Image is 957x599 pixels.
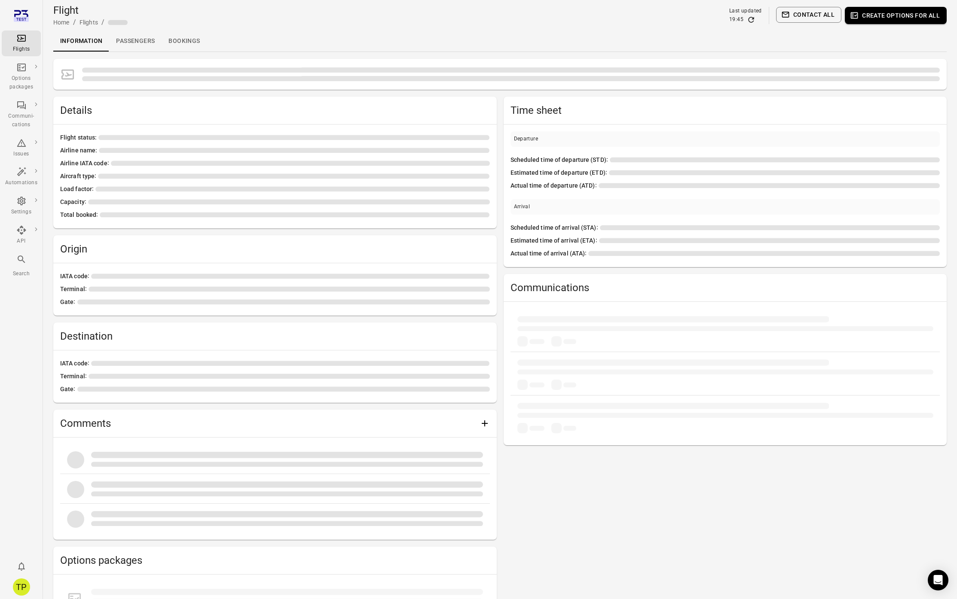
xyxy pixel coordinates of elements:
div: Local navigation [53,31,947,52]
div: Last updated [729,7,762,15]
div: Flights [5,45,37,54]
div: Issues [5,150,37,158]
a: API [2,222,41,248]
span: Capacity [60,198,88,207]
h2: Origin [60,242,490,256]
button: Add comment [476,415,493,432]
a: Bookings [162,31,207,52]
div: Search [5,270,37,278]
a: Home [53,19,70,26]
span: Actual time of departure (ATD) [511,181,599,191]
span: IATA code [60,359,91,368]
div: Open Intercom Messenger [928,570,948,590]
h2: Options packages [60,553,490,567]
a: Flights [2,30,41,56]
div: Communi-cations [5,112,37,129]
span: Terminal [60,285,89,294]
span: Estimated time of departure (ETD) [511,168,609,178]
div: Automations [5,179,37,187]
span: Load factor [60,185,95,194]
a: Issues [2,135,41,161]
nav: Breadcrumbs [53,17,128,27]
h2: Comments [60,417,476,430]
a: Communi-cations [2,97,41,132]
div: Settings [5,208,37,216]
button: Search [2,252,41,280]
h2: Details [60,103,490,117]
li: / [101,17,104,27]
div: Options packages [5,74,37,91]
a: Options packages [2,60,41,94]
span: IATA code [60,272,91,281]
span: Gate [60,385,77,394]
div: Departure [514,135,538,143]
span: Terminal [60,372,89,381]
button: Tómas Páll Máté [9,575,34,599]
a: Flights [79,19,98,26]
a: Automations [2,164,41,190]
button: Create options for all [845,7,947,24]
button: Refresh data [747,15,755,24]
span: Airline name [60,146,99,155]
div: TP [13,578,30,596]
span: Gate [60,298,77,307]
span: Scheduled time of departure (STD) [511,155,610,165]
span: Actual time of arrival (ATA) [511,249,589,258]
a: Settings [2,193,41,219]
div: 19:45 [729,15,743,24]
span: Scheduled time of arrival (STA) [511,223,600,233]
h2: Communications [511,281,940,295]
h2: Destination [60,329,490,343]
div: API [5,237,37,246]
span: Flight status [60,133,98,143]
button: Notifications [13,558,30,575]
div: Arrival [514,203,530,211]
span: Aircraft type [60,172,98,181]
a: Passengers [109,31,162,52]
span: Total booked [60,210,100,220]
h2: Time sheet [511,103,940,117]
span: Estimated time of arrival (ETA) [511,236,599,246]
button: Contact all [776,7,841,23]
li: / [73,17,76,27]
h1: Flight [53,3,128,17]
span: Airline IATA code [60,159,111,168]
a: Information [53,31,109,52]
